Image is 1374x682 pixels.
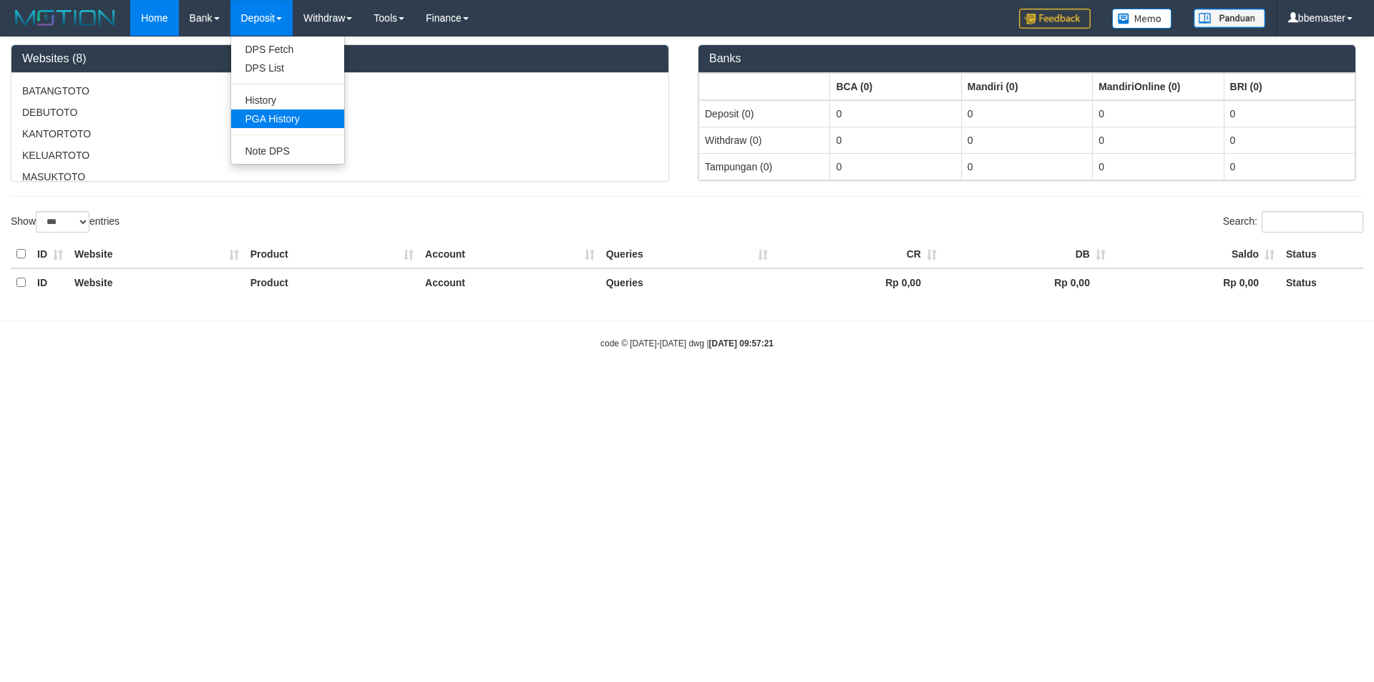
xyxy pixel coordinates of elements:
[231,40,344,59] a: DPS Fetch
[961,100,1092,127] td: 0
[830,153,961,180] td: 0
[774,240,942,268] th: CR
[231,91,344,109] a: History
[1093,153,1224,180] td: 0
[1111,240,1280,268] th: Saldo
[830,73,961,100] th: Group: activate to sort column ascending
[709,338,774,349] strong: [DATE] 09:57:21
[1112,9,1172,29] img: Button%20Memo.svg
[600,240,774,268] th: Queries
[245,268,419,296] th: Product
[1224,153,1355,180] td: 0
[22,84,658,98] p: BATANGTOTO
[709,52,1345,65] h3: Banks
[11,7,120,29] img: MOTION_logo.png
[961,153,1092,180] td: 0
[22,148,658,162] p: KELUARTOTO
[1194,9,1265,28] img: panduan.png
[1280,240,1363,268] th: Status
[11,211,120,233] label: Show entries
[1224,73,1355,100] th: Group: activate to sort column ascending
[1093,127,1224,153] td: 0
[419,268,600,296] th: Account
[600,338,774,349] small: code © [DATE]-[DATE] dwg |
[1224,100,1355,127] td: 0
[699,73,830,100] th: Group: activate to sort column ascending
[961,127,1092,153] td: 0
[22,127,658,141] p: KANTORTOTO
[1223,211,1363,233] label: Search:
[1093,100,1224,127] td: 0
[231,59,344,77] a: DPS List
[419,240,600,268] th: Account
[830,100,961,127] td: 0
[69,240,245,268] th: Website
[245,240,419,268] th: Product
[1019,9,1091,29] img: Feedback.jpg
[22,52,658,65] h3: Websites (8)
[699,127,830,153] td: Withdraw (0)
[600,268,774,296] th: Queries
[774,268,942,296] th: Rp 0,00
[31,240,69,268] th: ID
[31,268,69,296] th: ID
[699,153,830,180] td: Tampungan (0)
[1111,268,1280,296] th: Rp 0,00
[69,268,245,296] th: Website
[1280,268,1363,296] th: Status
[231,109,344,128] a: PGA History
[231,142,344,160] a: Note DPS
[961,73,1092,100] th: Group: activate to sort column ascending
[1262,211,1363,233] input: Search:
[22,105,658,120] p: DEBUTOTO
[1093,73,1224,100] th: Group: activate to sort column ascending
[22,170,658,184] p: MASUKTOTO
[830,127,961,153] td: 0
[942,268,1111,296] th: Rp 0,00
[942,240,1111,268] th: DB
[699,100,830,127] td: Deposit (0)
[1224,127,1355,153] td: 0
[36,211,89,233] select: Showentries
